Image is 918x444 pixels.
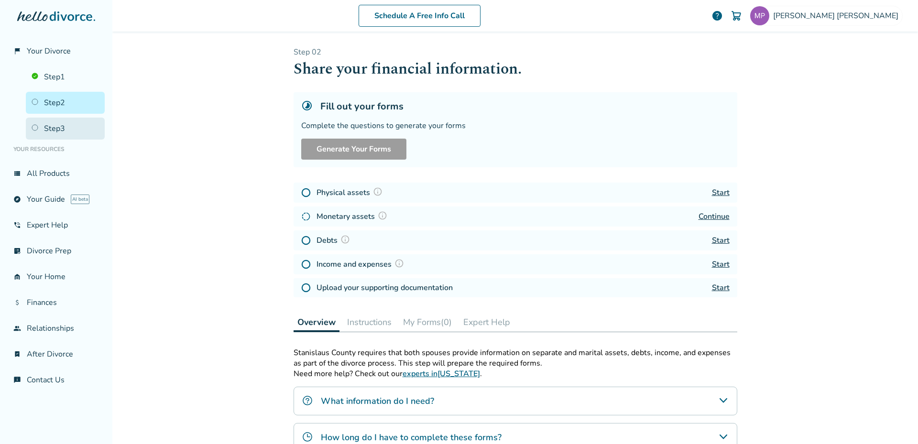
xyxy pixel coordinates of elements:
img: Cart [731,10,742,22]
a: phone_in_talkExpert Help [8,214,105,236]
span: [PERSON_NAME] [PERSON_NAME] [773,11,902,21]
button: Instructions [343,313,395,332]
img: Not Started [301,188,311,197]
a: Step3 [26,118,105,140]
button: Expert Help [459,313,514,332]
a: Start [712,187,730,198]
h4: Income and expenses [317,258,407,271]
p: Step 0 2 [294,47,737,57]
span: phone_in_talk [13,221,21,229]
h4: Physical assets [317,186,385,199]
iframe: Chat Widget [870,398,918,444]
button: Generate Your Forms [301,139,406,160]
span: view_list [13,170,21,177]
h4: Monetary assets [317,210,390,223]
p: Need more help? Check out our . [294,368,737,379]
h4: What information do I need? [321,395,434,407]
img: Question Mark [373,187,382,196]
h5: Fill out your forms [320,100,404,113]
a: garage_homeYour Home [8,266,105,288]
a: exploreYour GuideAI beta [8,188,105,210]
img: Question Mark [340,235,350,244]
button: My Forms(0) [399,313,456,332]
img: In Progress [301,212,311,221]
button: Overview [294,313,339,332]
a: Step1 [26,66,105,88]
a: help [711,10,723,22]
span: garage_home [13,273,21,281]
span: bookmark_check [13,350,21,358]
span: chat_info [13,376,21,384]
h4: Debts [317,234,353,247]
img: Question Mark [378,211,387,220]
a: Start [712,235,730,246]
a: Continue [699,211,730,222]
span: AI beta [71,195,89,204]
span: explore [13,195,21,203]
a: groupRelationships [8,317,105,339]
img: Not Started [301,283,311,292]
a: flag_2Your Divorce [8,40,105,62]
h1: Share your financial information. [294,57,737,81]
img: Not Started [301,236,311,245]
div: What information do I need? [294,387,737,415]
span: attach_money [13,299,21,306]
img: Not Started [301,260,311,269]
li: Your Resources [8,140,105,159]
a: bookmark_checkAfter Divorce [8,343,105,365]
img: Question Mark [394,259,404,268]
p: Stanislaus County requires that both spouses provide information on separate and marital assets, ... [294,347,737,368]
a: list_alt_checkDivorce Prep [8,240,105,262]
span: list_alt_check [13,247,21,255]
a: Schedule A Free Info Call [359,5,481,27]
a: Start [712,282,730,293]
span: flag_2 [13,47,21,55]
h4: Upload your supporting documentation [317,282,453,293]
a: Step2 [26,92,105,114]
span: Your Divorce [27,46,71,56]
a: experts in[US_STATE] [403,368,480,379]
a: view_listAll Products [8,162,105,184]
a: attach_moneyFinances [8,292,105,314]
a: Start [712,259,730,270]
img: How long do I have to complete these forms? [302,431,313,443]
a: chat_infoContact Us [8,369,105,391]
div: Complete the questions to generate your forms [301,120,730,131]
h4: How long do I have to complete these forms? [321,431,502,444]
span: group [13,325,21,332]
img: perceptiveshark@yahoo.com [750,6,769,25]
img: What information do I need? [302,395,313,406]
